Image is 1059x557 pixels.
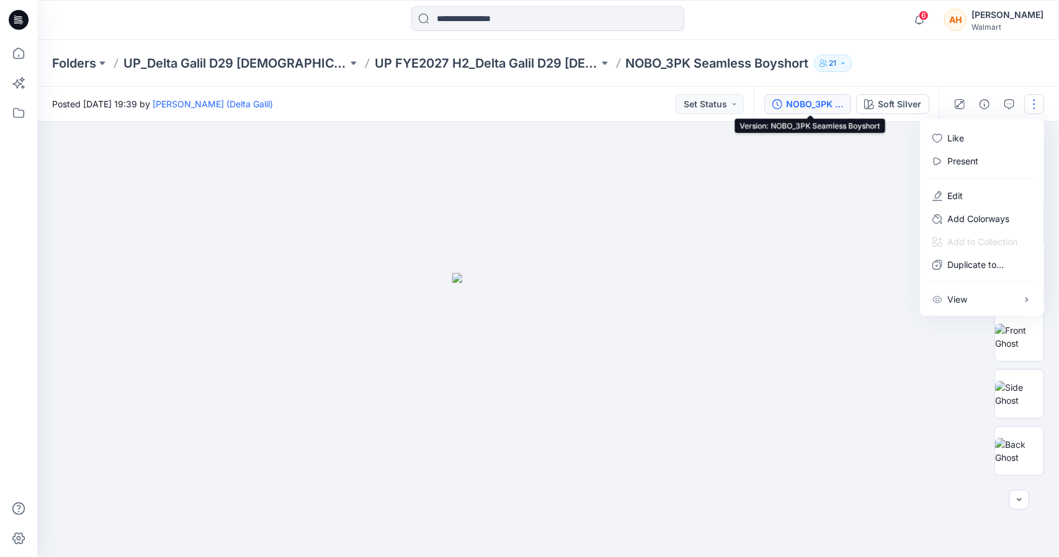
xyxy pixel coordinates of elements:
[856,94,929,114] button: Soft Silver
[878,97,921,111] div: Soft Silver
[919,11,929,20] span: 6
[375,55,599,72] a: UP FYE2027 H2_Delta Galil D29 [DEMOGRAPHIC_DATA] NoBo Panties
[52,97,273,110] span: Posted [DATE] 19:39 by
[947,258,1004,271] p: Duplicate to...
[452,273,645,557] img: eyJhbGciOiJIUzI1NiIsImtpZCI6IjAiLCJzbHQiOiJzZXMiLCJ0eXAiOiJKV1QifQ.eyJkYXRhIjp7InR5cGUiOiJzdG9yYW...
[995,438,1043,464] img: Back Ghost
[947,293,967,306] p: View
[944,9,967,31] div: AH
[626,55,809,72] p: NOBO_3PK Seamless Boyshort
[814,55,852,72] button: 21
[972,22,1043,32] div: Walmart
[995,381,1043,407] img: Side Ghost
[52,55,96,72] a: Folders
[829,56,837,70] p: 21
[947,131,964,145] p: Like
[995,324,1043,350] img: Front Ghost
[947,154,978,167] a: Present
[972,7,1043,22] div: [PERSON_NAME]
[975,94,994,114] button: Details
[153,99,273,109] a: [PERSON_NAME] (Delta Galil)
[786,97,843,111] div: NOBO_3PK Seamless Boyshort
[764,94,851,114] button: NOBO_3PK Seamless Boyshort
[947,189,963,202] a: Edit
[947,212,1009,225] p: Add Colorways
[123,55,347,72] a: UP_Delta Galil D29 [DEMOGRAPHIC_DATA] NOBO Intimates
